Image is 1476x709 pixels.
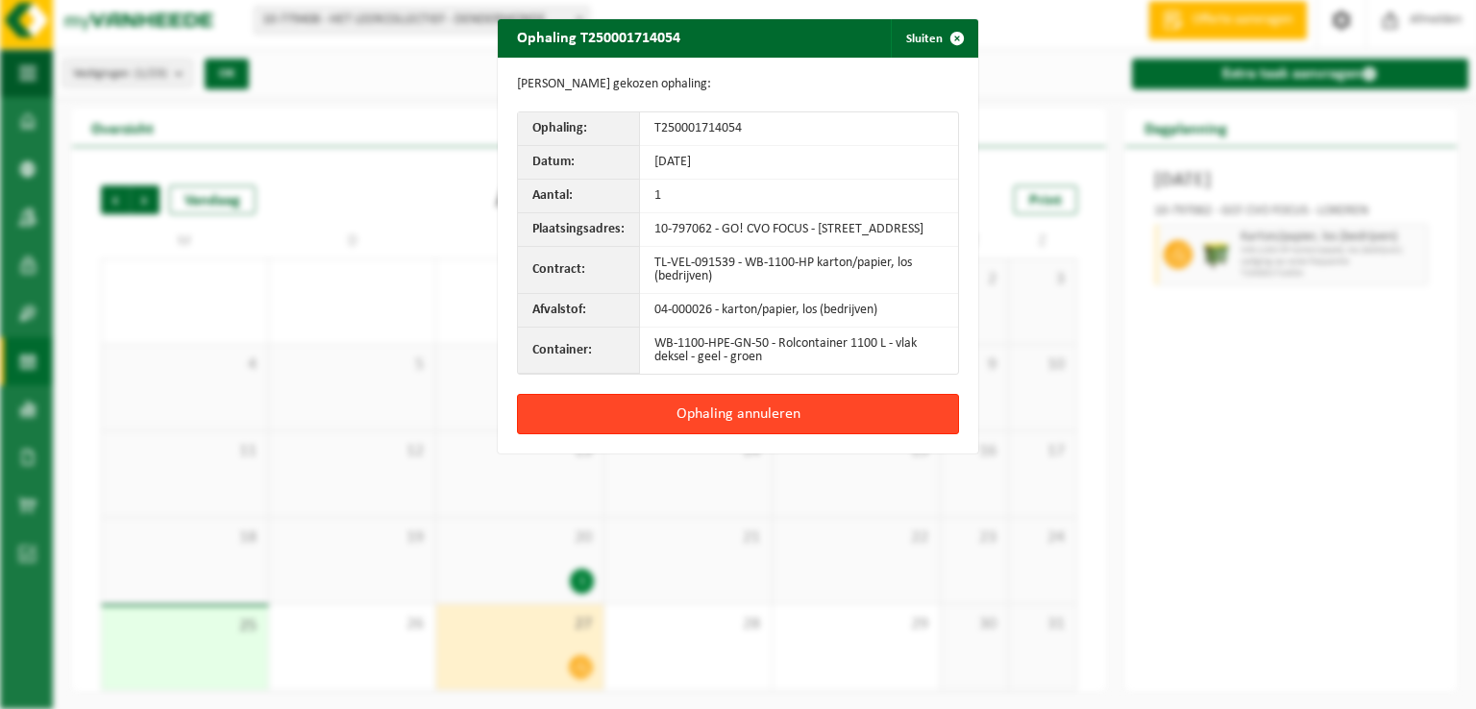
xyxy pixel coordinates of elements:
td: T250001714054 [640,112,958,146]
th: Aantal: [518,180,640,213]
p: [PERSON_NAME] gekozen ophaling: [517,77,959,92]
button: Sluiten [891,19,976,58]
th: Contract: [518,247,640,294]
th: Ophaling: [518,112,640,146]
button: Ophaling annuleren [517,394,959,434]
h2: Ophaling T250001714054 [498,19,700,56]
td: 1 [640,180,958,213]
td: [DATE] [640,146,958,180]
td: 10-797062 - GO! CVO FOCUS - [STREET_ADDRESS] [640,213,958,247]
th: Container: [518,328,640,374]
td: WB-1100-HPE-GN-50 - Rolcontainer 1100 L - vlak deksel - geel - groen [640,328,958,374]
th: Datum: [518,146,640,180]
th: Plaatsingsadres: [518,213,640,247]
td: TL-VEL-091539 - WB-1100-HP karton/papier, los (bedrijven) [640,247,958,294]
th: Afvalstof: [518,294,640,328]
td: 04-000026 - karton/papier, los (bedrijven) [640,294,958,328]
